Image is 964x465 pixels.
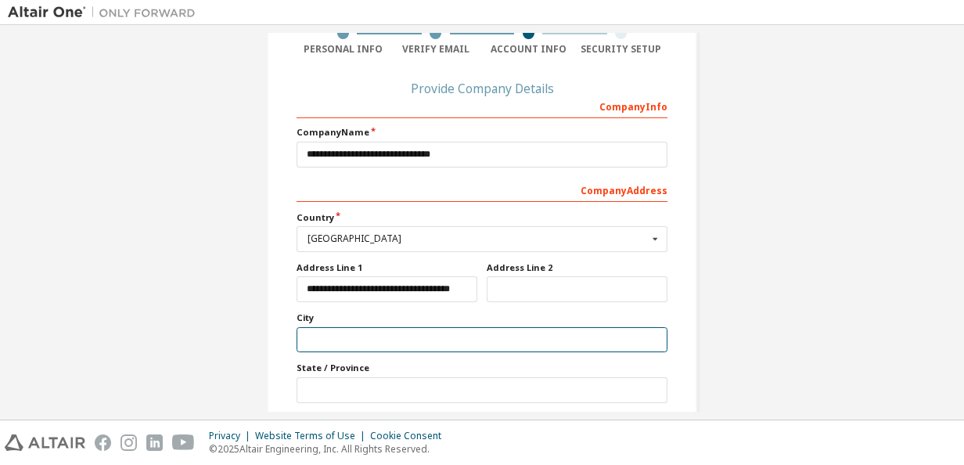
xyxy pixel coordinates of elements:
p: © 2025 Altair Engineering, Inc. All Rights Reserved. [209,442,451,456]
img: altair_logo.svg [5,434,85,451]
div: Personal Info [297,43,390,56]
div: Cookie Consent [370,430,451,442]
div: Provide Company Details [297,84,667,93]
div: Website Terms of Use [255,430,370,442]
img: facebook.svg [95,434,111,451]
div: Privacy [209,430,255,442]
div: Security Setup [575,43,668,56]
div: Company Address [297,177,667,202]
label: Country [297,211,667,224]
div: Company Info [297,93,667,118]
img: Altair One [8,5,203,20]
label: Address Line 2 [487,261,667,274]
div: Account Info [482,43,575,56]
div: Verify Email [390,43,483,56]
label: Address Line 1 [297,261,477,274]
img: linkedin.svg [146,434,163,451]
div: [GEOGRAPHIC_DATA] [308,234,648,243]
label: City [297,312,667,324]
img: youtube.svg [172,434,195,451]
label: State / Province [297,362,667,374]
img: instagram.svg [120,434,137,451]
label: Company Name [297,126,667,139]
